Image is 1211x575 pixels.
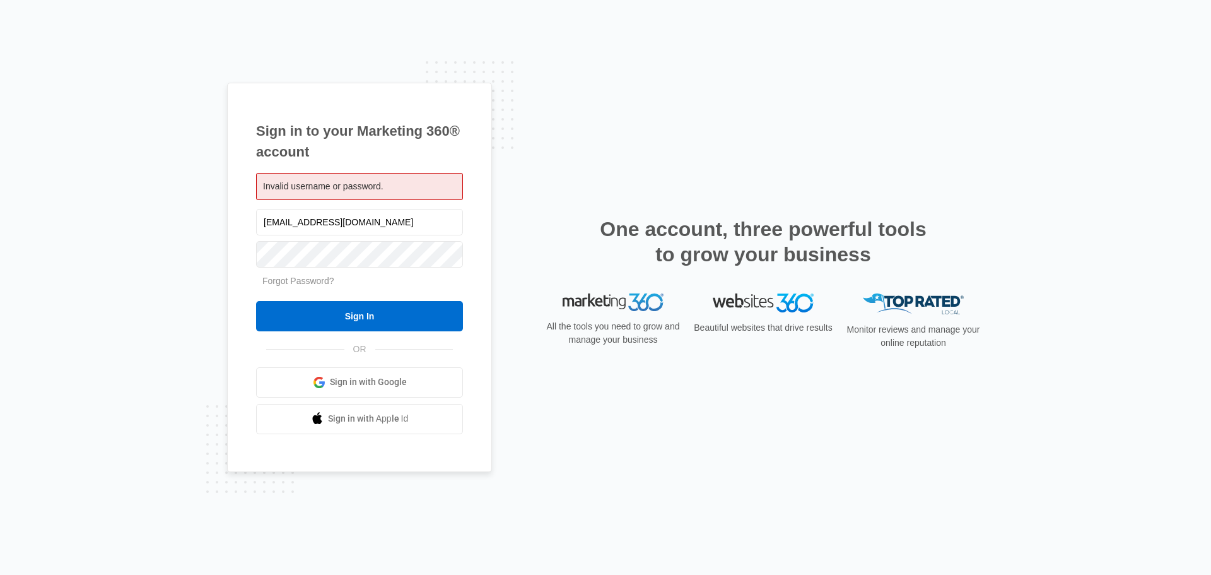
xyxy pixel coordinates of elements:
[256,121,463,162] h1: Sign in to your Marketing 360® account
[256,367,463,398] a: Sign in with Google
[256,301,463,331] input: Sign In
[843,323,984,350] p: Monitor reviews and manage your online reputation
[263,181,383,191] span: Invalid username or password.
[330,376,407,389] span: Sign in with Google
[262,276,334,286] a: Forgot Password?
[863,293,964,314] img: Top Rated Local
[256,404,463,434] a: Sign in with Apple Id
[328,412,409,425] span: Sign in with Apple Id
[713,293,814,312] img: Websites 360
[693,321,834,335] p: Beautiful websites that drive results
[563,293,664,311] img: Marketing 360
[256,209,463,235] input: Email
[596,216,930,267] h2: One account, three powerful tools to grow your business
[542,320,684,347] p: All the tools you need to grow and manage your business
[344,343,375,356] span: OR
